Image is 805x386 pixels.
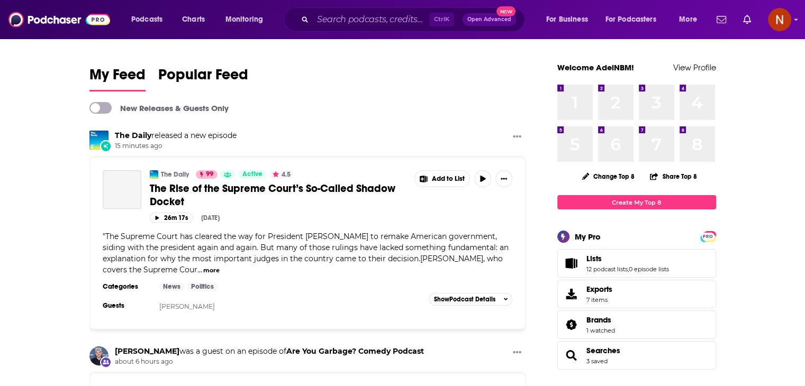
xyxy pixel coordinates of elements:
[225,12,263,27] span: Monitoring
[89,102,229,114] a: New Releases & Guests Only
[238,170,267,179] a: Active
[150,182,395,208] span: The Rise of the Supreme Court’s So-Called Shadow Docket
[131,12,162,27] span: Podcasts
[557,249,716,278] span: Lists
[586,346,620,355] a: Searches
[161,170,189,179] a: The Daily
[586,284,612,294] span: Exports
[218,11,277,28] button: open menu
[8,10,110,30] img: Podchaser - Follow, Share and Rate Podcasts
[313,11,429,28] input: Search podcasts, credits, & more...
[103,282,150,291] h3: Categories
[495,170,512,187] button: Show More Button
[294,7,535,32] div: Search podcasts, credits, & more...
[432,175,465,183] span: Add to List
[124,11,176,28] button: open menu
[175,11,211,28] a: Charts
[586,254,602,263] span: Lists
[509,131,526,144] button: Show More Button
[182,12,205,27] span: Charts
[115,131,151,140] a: The Daily
[586,315,615,325] a: Brands
[159,282,185,291] a: News
[206,169,213,180] span: 99
[269,170,294,179] button: 4.5
[561,287,582,301] span: Exports
[103,301,150,310] h3: Guests
[103,232,509,274] span: The Supreme Court has cleared the way for President [PERSON_NAME] to remake American government, ...
[599,11,672,28] button: open menu
[509,346,526,360] button: Show More Button
[429,293,513,306] button: ShowPodcast Details
[586,357,608,365] a: 3 saved
[629,265,669,273] a: 0 episode lists
[115,346,424,356] h3: was a guest on an episode of
[557,62,634,72] a: Welcome AdelNBM!
[115,142,237,151] span: 15 minutes ago
[576,170,641,183] button: Change Top 8
[539,11,601,28] button: open menu
[463,13,516,26] button: Open AdvancedNew
[434,296,495,303] span: Show Podcast Details
[150,182,407,208] a: The Rise of the Supreme Court’s So-Called Shadow Docket
[89,131,108,150] img: The Daily
[679,12,697,27] span: More
[89,66,146,91] a: My Feed
[115,357,424,366] span: about 6 hours ago
[561,348,582,363] a: Searches
[586,327,615,334] a: 1 watched
[429,13,454,26] span: Ctrl K
[103,170,141,209] a: The Rise of the Supreme Court’s So-Called Shadow Docket
[672,11,710,28] button: open menu
[187,282,218,291] a: Politics
[768,8,791,31] span: Logged in as AdelNBM
[197,265,202,274] span: ...
[150,213,193,223] button: 26m 17s
[242,169,263,180] span: Active
[203,266,220,275] button: more
[557,341,716,370] span: Searches
[496,6,515,16] span: New
[100,356,112,368] div: New Appearance
[586,315,611,325] span: Brands
[586,265,628,273] a: 12 podcast lists
[115,131,237,141] h3: released a new episode
[702,232,714,240] a: PRO
[768,8,791,31] button: Show profile menu
[150,170,158,179] img: The Daily
[586,254,669,263] a: Lists
[557,280,716,308] a: Exports
[115,346,179,356] a: Gary Vaynerchuk
[557,310,716,339] span: Brands
[415,171,470,187] button: Show More Button
[768,8,791,31] img: User Profile
[586,296,612,304] span: 7 items
[712,11,730,29] a: Show notifications dropdown
[702,233,714,241] span: PRO
[100,140,112,152] div: New Episode
[159,302,215,310] a: [PERSON_NAME]
[673,62,716,72] a: View Profile
[605,12,656,27] span: For Podcasters
[89,66,146,90] span: My Feed
[286,346,424,356] a: Are You Garbage? Comedy Podcast
[158,66,248,90] span: Popular Feed
[649,166,697,187] button: Share Top 8
[89,346,108,365] img: Gary Vaynerchuk
[561,317,582,332] a: Brands
[201,214,220,222] div: [DATE]
[546,12,588,27] span: For Business
[467,17,511,22] span: Open Advanced
[561,256,582,271] a: Lists
[557,195,716,209] a: Create My Top 8
[575,232,601,242] div: My Pro
[628,265,629,273] span: ,
[158,66,248,91] a: Popular Feed
[103,232,509,274] span: "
